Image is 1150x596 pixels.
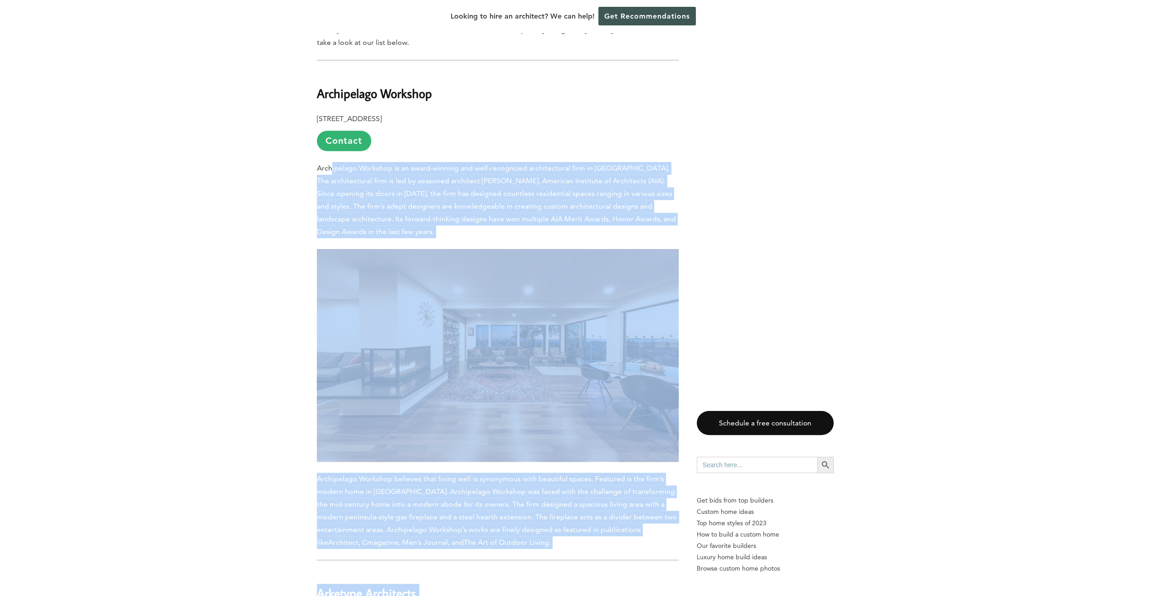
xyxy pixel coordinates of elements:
b: [STREET_ADDRESS] [317,114,382,123]
a: How to build a custom home [697,529,834,540]
span: Archipelago Workshop is an award-winning and well-recognized architectural firm in [GEOGRAPHIC_DA... [317,164,676,236]
a: Custom home ideas [697,506,834,518]
p: Get bids from top builders [697,495,834,506]
a: Browse custom home photos [697,563,834,574]
svg: Search [820,460,830,470]
a: Get Recommendations [598,7,696,25]
span: Architect, C [328,538,367,547]
a: Contact [317,131,371,151]
a: Top home styles of 2023 [697,518,834,529]
span: , and [448,538,464,547]
a: Our favorite builders [697,540,834,552]
iframe: Drift Widget Chat Controller [976,531,1139,585]
a: Luxury home build ideas [697,552,834,563]
input: Search here... [697,457,817,473]
a: Schedule a free consultation [697,411,834,435]
span: The Art of Outdoor Living [464,538,549,547]
span: , Men’s Journal [398,538,448,547]
span: . [549,538,551,547]
span: magazine [367,538,398,547]
span: Archipelago Workshop believes that living well is synonymous with beautiful spaces. Featured is t... [317,474,677,547]
b: Archipelago Workshop [317,85,432,101]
